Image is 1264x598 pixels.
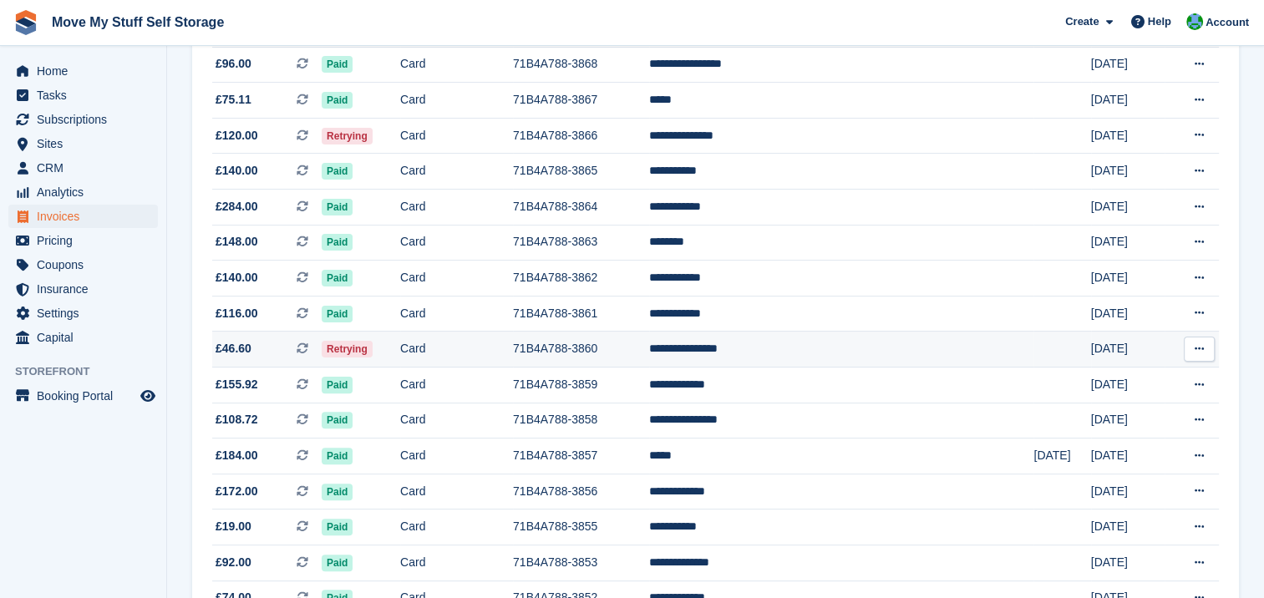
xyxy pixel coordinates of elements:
span: Retrying [322,341,373,357]
span: Help [1148,13,1171,30]
td: [DATE] [1091,190,1165,226]
span: Paid [322,412,353,428]
td: [DATE] [1091,118,1165,154]
img: Dan [1186,13,1203,30]
td: 71B4A788-3860 [513,332,649,367]
span: CRM [37,156,137,180]
td: [DATE] [1091,261,1165,296]
td: [DATE] [1091,47,1165,83]
span: £19.00 [216,518,251,535]
td: [DATE] [1091,83,1165,119]
a: menu [8,384,158,408]
td: 71B4A788-3863 [513,225,649,261]
a: menu [8,205,158,228]
span: Retrying [322,128,373,144]
td: 71B4A788-3861 [513,296,649,332]
td: 71B4A788-3865 [513,154,649,190]
span: £75.11 [216,91,251,109]
span: £140.00 [216,162,258,180]
td: Card [400,118,513,154]
td: Card [400,47,513,83]
span: Paid [322,234,353,251]
span: £116.00 [216,305,258,322]
span: Paid [322,270,353,286]
td: 71B4A788-3855 [513,509,649,545]
a: menu [8,84,158,107]
span: Capital [37,326,137,349]
td: 71B4A788-3859 [513,367,649,403]
td: Card [400,296,513,332]
span: Account [1206,14,1249,31]
span: Paid [322,377,353,393]
span: Sites [37,132,137,155]
span: Paid [322,163,353,180]
span: Coupons [37,253,137,276]
td: [DATE] [1091,438,1165,474]
a: menu [8,156,158,180]
td: Card [400,367,513,403]
td: Card [400,83,513,119]
td: Card [400,225,513,261]
span: Paid [322,519,353,535]
span: Invoices [37,205,137,228]
td: Card [400,403,513,438]
td: 71B4A788-3867 [513,83,649,119]
a: menu [8,108,158,131]
a: Move My Stuff Self Storage [45,8,231,36]
td: 71B4A788-3862 [513,261,649,296]
span: £155.92 [216,376,258,393]
td: [DATE] [1091,225,1165,261]
td: Card [400,332,513,367]
a: Preview store [138,386,158,406]
span: £96.00 [216,55,251,73]
span: Create [1065,13,1099,30]
span: Booking Portal [37,384,137,408]
img: stora-icon-8386f47178a22dfd0bd8f6a31ec36ba5ce8667c1dd55bd0f319d3a0aa187defe.svg [13,10,38,35]
span: £108.72 [216,411,258,428]
span: £46.60 [216,340,251,357]
td: 71B4A788-3856 [513,474,649,509]
td: [DATE] [1091,367,1165,403]
td: 71B4A788-3866 [513,118,649,154]
td: [DATE] [1091,154,1165,190]
span: Analytics [37,180,137,204]
span: £148.00 [216,233,258,251]
span: Insurance [37,277,137,301]
td: Card [400,261,513,296]
span: £140.00 [216,269,258,286]
a: menu [8,277,158,301]
span: Paid [322,306,353,322]
span: Home [37,59,137,83]
a: menu [8,229,158,252]
td: Card [400,545,513,580]
td: Card [400,154,513,190]
a: menu [8,302,158,325]
td: [DATE] [1091,332,1165,367]
td: [DATE] [1091,509,1165,545]
span: Paid [322,555,353,571]
a: menu [8,326,158,349]
td: 71B4A788-3864 [513,190,649,226]
span: Pricing [37,229,137,252]
td: [DATE] [1091,545,1165,580]
span: Subscriptions [37,108,137,131]
td: 71B4A788-3858 [513,403,649,438]
span: Paid [322,484,353,500]
span: Tasks [37,84,137,107]
span: Storefront [15,363,166,380]
td: [DATE] [1033,438,1090,474]
span: £92.00 [216,554,251,571]
td: Card [400,438,513,474]
a: menu [8,59,158,83]
td: Card [400,474,513,509]
td: [DATE] [1091,474,1165,509]
td: 71B4A788-3857 [513,438,649,474]
span: £284.00 [216,198,258,215]
td: 71B4A788-3868 [513,47,649,83]
span: Paid [322,199,353,215]
span: £184.00 [216,447,258,464]
a: menu [8,180,158,204]
a: menu [8,132,158,155]
td: Card [400,509,513,545]
td: Card [400,190,513,226]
